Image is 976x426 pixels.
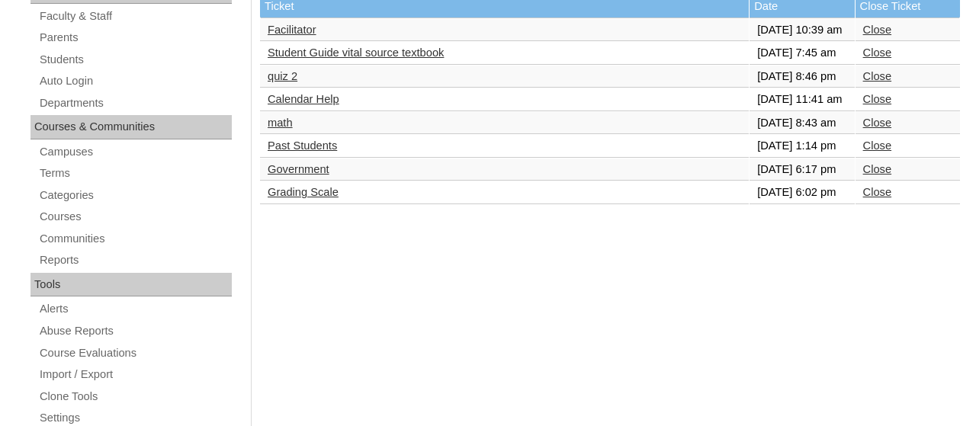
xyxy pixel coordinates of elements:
[38,251,232,270] a: Reports
[750,42,854,65] td: [DATE] 7:45 am
[38,322,232,341] a: Abuse Reports
[863,24,891,36] a: Close
[38,207,232,226] a: Courses
[268,139,337,152] a: Past Students
[863,163,891,175] a: Close
[863,186,891,198] a: Close
[750,159,854,181] td: [DATE] 6:17 pm
[38,299,232,319] a: Alerts
[268,46,444,59] a: Student Guide vital source textbook
[750,88,854,111] td: [DATE] 11:41 am
[750,66,854,88] td: [DATE] 8:46 pm
[268,24,316,36] a: Facilitator
[863,139,891,152] a: Close
[38,28,232,47] a: Parents
[38,164,232,183] a: Terms
[863,93,891,105] a: Close
[30,273,232,297] div: Tools
[38,229,232,248] a: Communities
[863,117,891,129] a: Close
[38,72,232,91] a: Auto Login
[268,70,297,82] a: quiz 2
[38,7,232,26] a: Faculty & Staff
[863,46,891,59] a: Close
[38,365,232,384] a: Import / Export
[750,135,854,158] td: [DATE] 1:14 pm
[38,344,232,363] a: Course Evaluations
[750,112,854,135] td: [DATE] 8:43 am
[38,387,232,406] a: Clone Tools
[38,143,232,162] a: Campuses
[30,115,232,139] div: Courses & Communities
[268,186,339,198] a: Grading Scale
[268,163,329,175] a: Government
[38,94,232,113] a: Departments
[268,117,293,129] a: math
[268,93,339,105] a: Calendar Help
[38,186,232,205] a: Categories
[38,50,232,69] a: Students
[750,19,854,42] td: [DATE] 10:39 am
[750,181,854,204] td: [DATE] 6:02 pm
[863,70,891,82] a: Close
